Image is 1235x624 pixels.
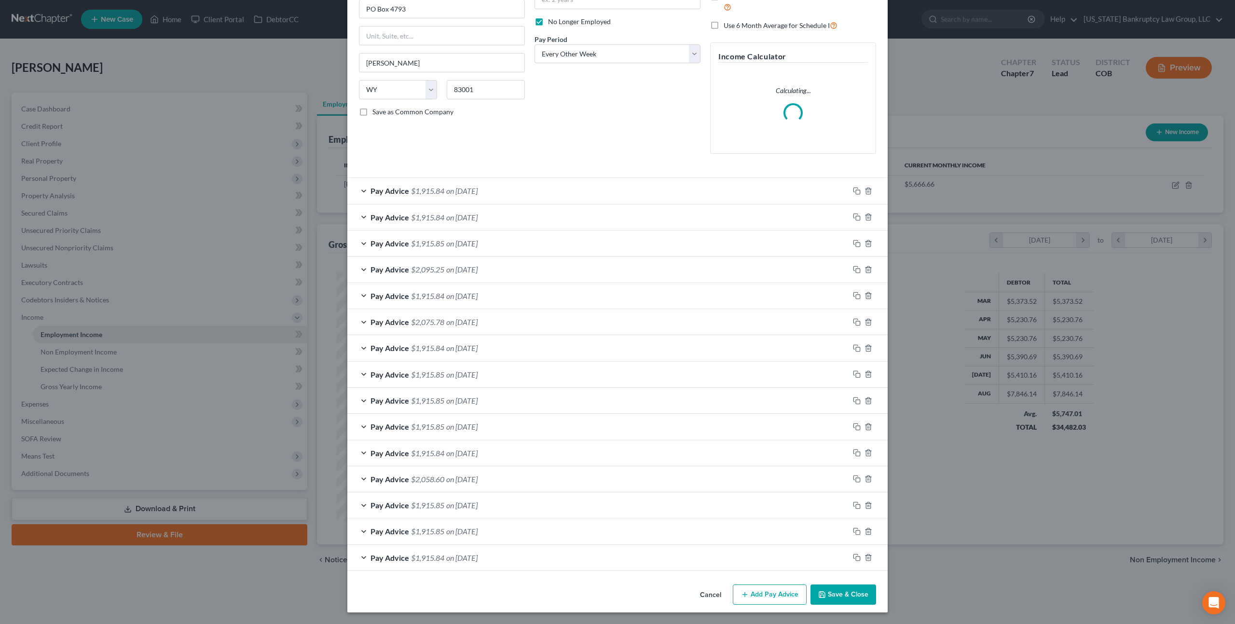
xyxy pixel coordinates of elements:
span: Pay Advice [370,291,409,300]
span: on [DATE] [446,475,478,484]
span: Use 6 Month Average for Schedule I [724,21,830,29]
span: $1,915.85 [411,501,444,510]
span: on [DATE] [446,501,478,510]
span: on [DATE] [446,553,478,562]
span: Pay Advice [370,396,409,405]
span: Pay Advice [370,501,409,510]
span: on [DATE] [446,186,478,195]
span: Pay Advice [370,239,409,248]
span: $1,915.85 [411,239,444,248]
span: Pay Advice [370,343,409,353]
span: on [DATE] [446,448,478,458]
button: Cancel [692,585,729,605]
span: on [DATE] [446,422,478,431]
button: Save & Close [810,584,876,605]
span: $1,915.84 [411,553,444,562]
input: Unit, Suite, etc... [359,27,524,45]
span: $2,058.60 [411,475,444,484]
span: $1,915.85 [411,396,444,405]
span: $2,075.78 [411,317,444,326]
input: Enter city... [359,54,524,72]
span: $1,915.84 [411,343,444,353]
span: Pay Advice [370,475,409,484]
span: on [DATE] [446,265,478,274]
span: Save as Common Company [372,108,453,116]
span: $1,915.84 [411,186,444,195]
span: on [DATE] [446,527,478,536]
span: Pay Advice [370,527,409,536]
span: $1,915.85 [411,527,444,536]
span: on [DATE] [446,343,478,353]
input: Enter zip... [447,80,525,99]
p: Calculating... [718,86,868,95]
span: on [DATE] [446,239,478,248]
span: $2,095.25 [411,265,444,274]
div: Open Intercom Messenger [1202,591,1225,614]
span: on [DATE] [446,396,478,405]
span: on [DATE] [446,291,478,300]
span: Pay Advice [370,553,409,562]
span: $1,915.85 [411,370,444,379]
span: Pay Advice [370,265,409,274]
span: $1,915.84 [411,213,444,222]
button: Add Pay Advice [733,584,807,605]
span: Pay Period [535,35,567,43]
h5: Income Calculator [718,51,868,63]
span: Pay Advice [370,422,409,431]
span: on [DATE] [446,213,478,222]
span: Pay Advice [370,186,409,195]
span: on [DATE] [446,370,478,379]
span: Pay Advice [370,370,409,379]
span: No Longer Employed [548,17,611,26]
span: $1,915.84 [411,448,444,458]
span: Pay Advice [370,213,409,222]
span: $1,915.84 [411,291,444,300]
span: Pay Advice [370,448,409,458]
span: $1,915.85 [411,422,444,431]
span: Pay Advice [370,317,409,326]
span: on [DATE] [446,317,478,326]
